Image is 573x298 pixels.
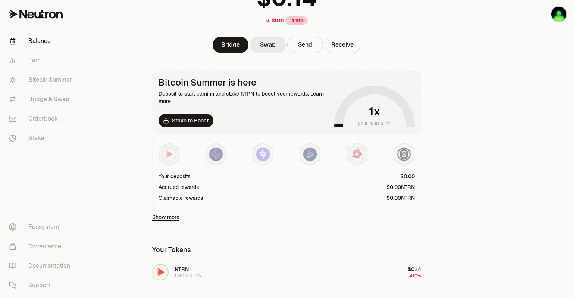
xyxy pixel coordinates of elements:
[3,128,81,148] a: Stake
[209,148,223,161] img: EtherFi Points
[159,194,203,202] div: Claimable rewards
[152,213,179,221] a: Show more
[3,256,81,276] a: Documentation
[408,266,421,273] span: $0.14
[162,148,176,161] img: NTRN
[3,109,81,128] a: Orderbook
[3,276,81,295] a: Support
[358,120,391,127] span: your multiplier
[213,37,248,53] a: Bridge
[350,148,364,161] img: Mars Fragments
[285,16,308,25] div: -4.10%
[397,148,411,161] img: Structured Points
[272,18,284,24] div: $0.01
[175,266,189,273] span: NTRN
[3,217,81,237] a: Ecosystem
[256,148,270,161] img: Solv Points
[3,237,81,256] a: Governance
[408,273,421,279] span: -4.10%
[250,37,286,53] a: Swap
[148,261,426,283] button: NTRN LogoNTRN1.8525 NTRN$0.14-4.10%
[159,183,199,191] div: Accrued rewards
[3,51,81,70] a: Earn
[159,90,331,105] div: Deposit to start earning and stake NTRN to boost your rewards.
[3,90,81,109] a: Bridge & Swap
[3,31,81,51] a: Balance
[303,148,317,161] img: Bedrock Diamonds
[3,70,81,90] a: Bitcoin Summer
[159,173,190,180] div: Your deposits
[159,77,331,88] div: Bitcoin Summer is here
[159,114,213,127] a: Stake to Boost
[153,265,168,280] img: NTRN Logo
[175,273,202,279] div: 1.8525 NTRN
[287,37,323,53] button: Send
[152,245,191,255] div: Your Tokens
[325,37,360,53] button: Receive
[551,7,566,22] img: Portfel Główny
